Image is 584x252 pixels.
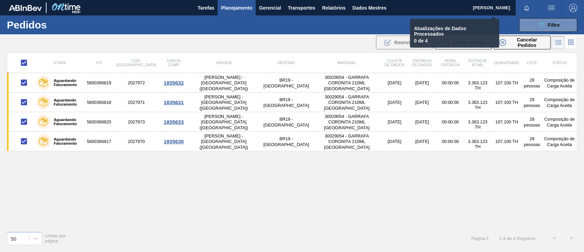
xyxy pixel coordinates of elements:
font: Composição de Carga Aceita [544,97,574,108]
a: Aguardando Faturamento58003668182027971[PERSON_NAME] - [GEOGRAPHIC_DATA] ([GEOGRAPHIC_DATA])BR19 ... [7,93,577,112]
font: 2027973 [128,120,145,125]
font: Cód. [GEOGRAPHIC_DATA] [116,59,156,67]
font: [PERSON_NAME] - [GEOGRAPHIC_DATA] ([GEOGRAPHIC_DATA]) [199,133,248,150]
font: 00:00:00 [442,80,459,85]
font: 107.100 TH [495,120,518,125]
div: Cancelar Pedidos em Massa [494,36,550,49]
font: 4 [425,38,428,44]
font: - [502,236,503,241]
font: Carga Comp. [167,59,181,67]
font: Coleta de dados [385,59,404,67]
font: Aguardando Faturamento [54,79,77,87]
font: Reenviar SAP [394,40,426,45]
font: BR19 - [GEOGRAPHIC_DATA] [263,136,309,147]
font: 3.363.123 TH [468,80,487,91]
font: [DATE] [388,139,401,144]
font: [PERSON_NAME] [473,5,510,10]
font: Transportes [288,5,315,11]
font: 5800366817 [87,139,111,144]
div: Reenviar SAP [376,36,433,49]
font: Relatórios [322,5,345,11]
font: 1 [499,236,502,241]
img: Sair [569,4,577,12]
font: 107.100 TH [495,80,518,85]
font: Etapa [54,61,66,65]
font: 30029054 - GARRAFA CORONITA 210ML [GEOGRAPHIC_DATA] [324,75,369,91]
font: Composição de Carga Aceita [544,136,574,147]
font: 00:00:00 [442,100,459,105]
font: [DATE] [415,80,429,85]
font: Destino [278,61,295,65]
button: < [546,230,563,247]
font: Aguardando Faturamento [54,137,77,145]
font: [DATE] [415,100,429,105]
font: Entrega de dados [412,59,432,67]
font: [DATE] [415,139,429,144]
font: Pedidos [7,19,47,31]
font: PO [96,61,102,65]
font: Registros [517,236,535,241]
font: Estoque atual [468,59,487,67]
img: TNhmsLtSVTkK8tSr43FrP2fwEKptu5GPRR3wAAAABJRU5ErkJggg== [9,5,42,11]
font: 3.363.123 TH [468,139,487,149]
font: Composição de Carga Aceita [544,77,574,88]
font: 50 [11,236,16,241]
div: Visão em Lista [551,36,564,49]
font: Aguardando Faturamento [54,98,77,106]
font: 107.100 TH [495,100,518,105]
font: Quantidade [494,61,519,65]
font: 107.100 TH [495,139,518,144]
font: 5800366818 [87,100,111,105]
font: Cancelar Pedidos [517,37,537,48]
font: 1 [486,236,489,241]
font: Página [471,236,485,241]
font: Composição de Carga Aceita [544,117,574,128]
font: 28 pessoas [524,97,540,108]
font: Hora Entrega [441,59,459,67]
font: Tarefas [198,5,215,11]
font: 4 [513,236,515,241]
font: 4 [503,236,505,241]
font: de [507,236,511,241]
font: Aguardando Faturamento [54,118,77,126]
font: 2027972 [128,80,145,85]
font: 00:00:00 [442,120,459,125]
font: [DATE] [388,80,401,85]
font: 1835630 [164,139,184,144]
font: 30029054 - GARRAFA CORONITA 210ML [GEOGRAPHIC_DATA] [324,94,369,111]
font: BR19 - [GEOGRAPHIC_DATA] [263,77,309,88]
font: 28 pessoas [524,136,540,147]
font: BR19 - [GEOGRAPHIC_DATA] [263,117,309,128]
font: 1835633 [164,119,184,125]
font: 30029054 - GARRAFA CORONITA 210ML [GEOGRAPHIC_DATA] [324,114,369,130]
font: 0 [414,38,417,44]
font: 3.363.123 TH [468,119,487,130]
font: Atualizações de Dados Processados [414,26,466,37]
div: Visão em Cartões [564,36,577,49]
font: 00:00:00 [442,139,459,144]
a: Aguardando Faturamento58003668202027973[PERSON_NAME] - [GEOGRAPHIC_DATA] ([GEOGRAPHIC_DATA])BR19 ... [7,112,577,132]
a: Aguardando Faturamento58003668172027970[PERSON_NAME] - [GEOGRAPHIC_DATA] ([GEOGRAPHIC_DATA])BR19 ... [7,132,577,151]
font: 1835632 [164,80,184,86]
font: [PERSON_NAME] - [GEOGRAPHIC_DATA] ([GEOGRAPHIC_DATA]) [199,75,248,91]
font: de [418,38,424,44]
font: Origem [216,61,231,65]
font: 2027970 [128,139,145,144]
font: Planejamento [221,5,252,11]
font: Status [552,61,567,65]
font: 2027971 [128,100,145,105]
font: > [570,235,573,241]
font: 28 pessoas [524,77,540,88]
font: < [553,235,556,241]
font: [DATE] [415,120,429,125]
font: : [485,236,486,241]
font: Material [337,61,356,65]
font: 30029054 - GARRAFA CORONITA 210ML [GEOGRAPHIC_DATA] [324,133,369,150]
img: ações do usuário [547,4,555,12]
button: Filtro [519,18,577,32]
font: 28 pessoas [524,117,540,128]
font: Gerencial [259,5,281,11]
font: [DATE] [388,120,401,125]
font: [PERSON_NAME] - [GEOGRAPHIC_DATA] ([GEOGRAPHIC_DATA]) [199,94,248,111]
